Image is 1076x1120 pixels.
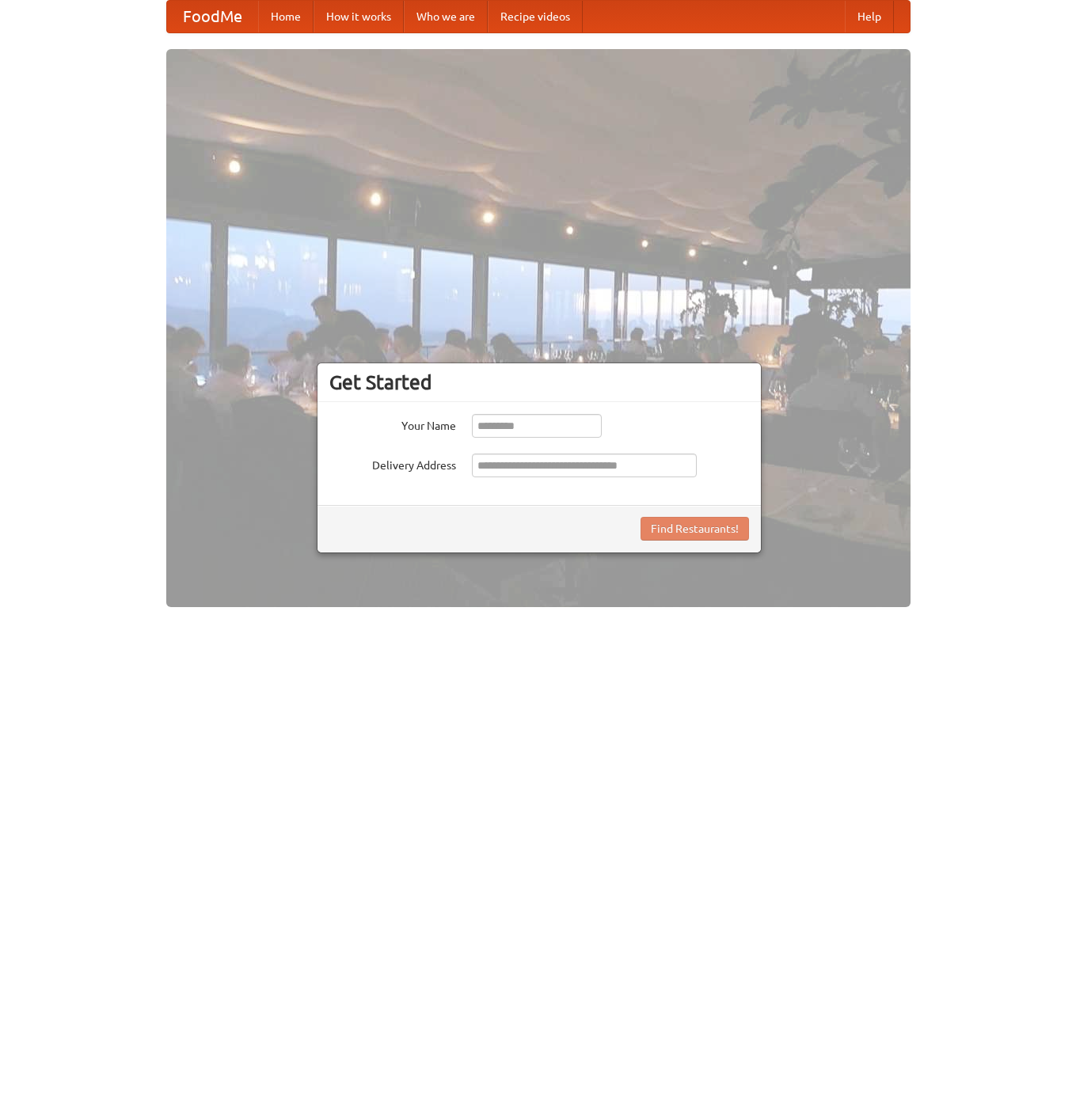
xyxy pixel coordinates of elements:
[329,454,456,473] label: Delivery Address
[329,414,456,434] label: Your Name
[167,1,258,32] a: FoodMe
[314,1,404,32] a: How it works
[845,1,894,32] a: Help
[404,1,488,32] a: Who we are
[329,370,749,394] h3: Get Started
[488,1,583,32] a: Recipe videos
[258,1,314,32] a: Home
[641,517,749,541] button: Find Restaurants!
